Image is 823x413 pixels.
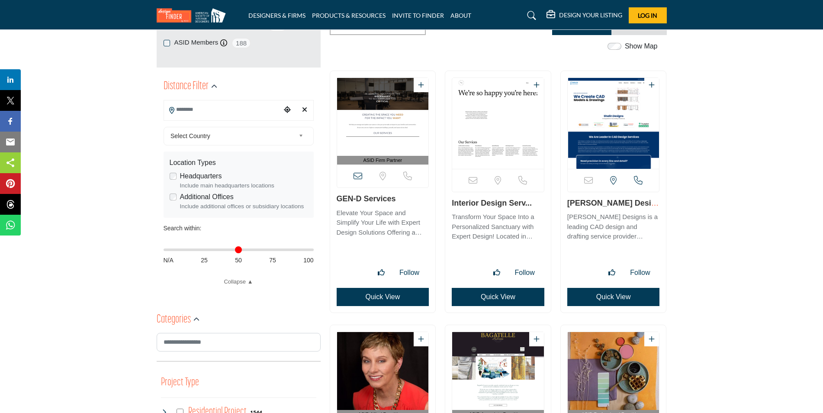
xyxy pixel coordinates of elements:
a: Add To List [649,336,655,343]
p: Transform Your Space Into a Personalized Sanctuary with Expert Design! Located in [GEOGRAPHIC_DAT... [452,212,544,242]
button: Follow [394,264,424,281]
h5: DESIGN YOUR LISTING [559,11,622,19]
a: Elevate Your Space and Simplify Your Life with Expert Design Solutions Offering a comprehensive s... [337,206,429,238]
a: Add To List [534,336,540,343]
label: Additional Offices [180,192,234,202]
input: ASID Members checkbox [164,40,170,46]
p: [PERSON_NAME] Designs is a leading CAD design and drafting service provider company. We serve pro... [567,212,660,242]
button: Follow [625,264,655,281]
img: GEN-D Services [337,78,429,156]
p: Elevate Your Space and Simplify Your Life with Expert Design Solutions Offering a comprehensive s... [337,208,429,238]
label: Show Map [625,41,658,52]
a: GEN-D Services [337,194,396,203]
button: Project Type [161,374,199,391]
div: Choose your current location [281,101,294,119]
span: 100 [303,256,313,265]
label: Headquarters [180,171,222,181]
a: Add To List [534,81,540,89]
label: ASID Members [174,38,219,48]
a: Add To List [418,81,424,89]
button: Quick View [337,288,429,306]
a: PRODUCTS & RESOURCES [312,12,386,19]
img: Sylvaine Dominguez, ASID Associate [452,332,544,410]
button: Like listing [373,264,390,281]
div: DESIGN YOUR LISTING [547,10,622,21]
img: Mary Mathis [337,332,429,410]
img: Shalin Designs [568,78,659,169]
a: ABOUT [450,12,471,19]
div: Include main headquarters locations [180,181,308,190]
h3: Interior Design Services Union NJ [452,199,544,208]
a: Add To List [649,81,655,89]
a: Search [519,9,542,23]
button: Log In [629,7,667,23]
div: Include additional offices or subsidiary locations [180,202,308,211]
div: Location Types [170,158,308,168]
div: Search within: [164,224,314,233]
a: Transform Your Space Into a Personalized Sanctuary with Expert Design! Located in [GEOGRAPHIC_DAT... [452,210,544,242]
a: INVITE TO FINDER [392,12,444,19]
a: Collapse ▲ [164,277,314,286]
a: Open Listing in new tab [337,78,429,165]
span: 50 [235,256,242,265]
span: N/A [164,256,174,265]
a: Interior Design Serv... [452,199,532,207]
h3: GEN-D Services [337,194,429,204]
button: Quick View [567,288,660,306]
span: Log In [638,12,657,19]
h2: Distance Filter [164,79,209,94]
a: Open Listing in new tab [452,78,544,169]
img: Laura McDonald Stewart, ASID Fellow [568,332,659,410]
input: Search Category [157,333,321,352]
button: Follow [510,264,540,281]
span: ASID Firm Partner [339,157,427,164]
h2: Categories [157,312,191,328]
div: Clear search location [298,101,311,119]
h3: Shalin Designs [567,199,660,208]
span: 75 [269,256,276,265]
img: Site Logo [157,8,230,23]
a: Add To List [418,336,424,343]
a: [PERSON_NAME] Designs [567,199,659,217]
button: Like listing [488,264,505,281]
a: [PERSON_NAME] Designs is a leading CAD design and drafting service provider company. We serve pro... [567,210,660,242]
button: Quick View [452,288,544,306]
span: Select Country [170,131,295,141]
a: Open Listing in new tab [568,78,659,169]
img: Interior Design Services Union NJ [452,78,544,169]
span: 25 [201,256,208,265]
a: DESIGNERS & FIRMS [248,12,305,19]
span: 188 [231,38,251,48]
button: Like listing [603,264,620,281]
input: Search Location [164,101,281,118]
